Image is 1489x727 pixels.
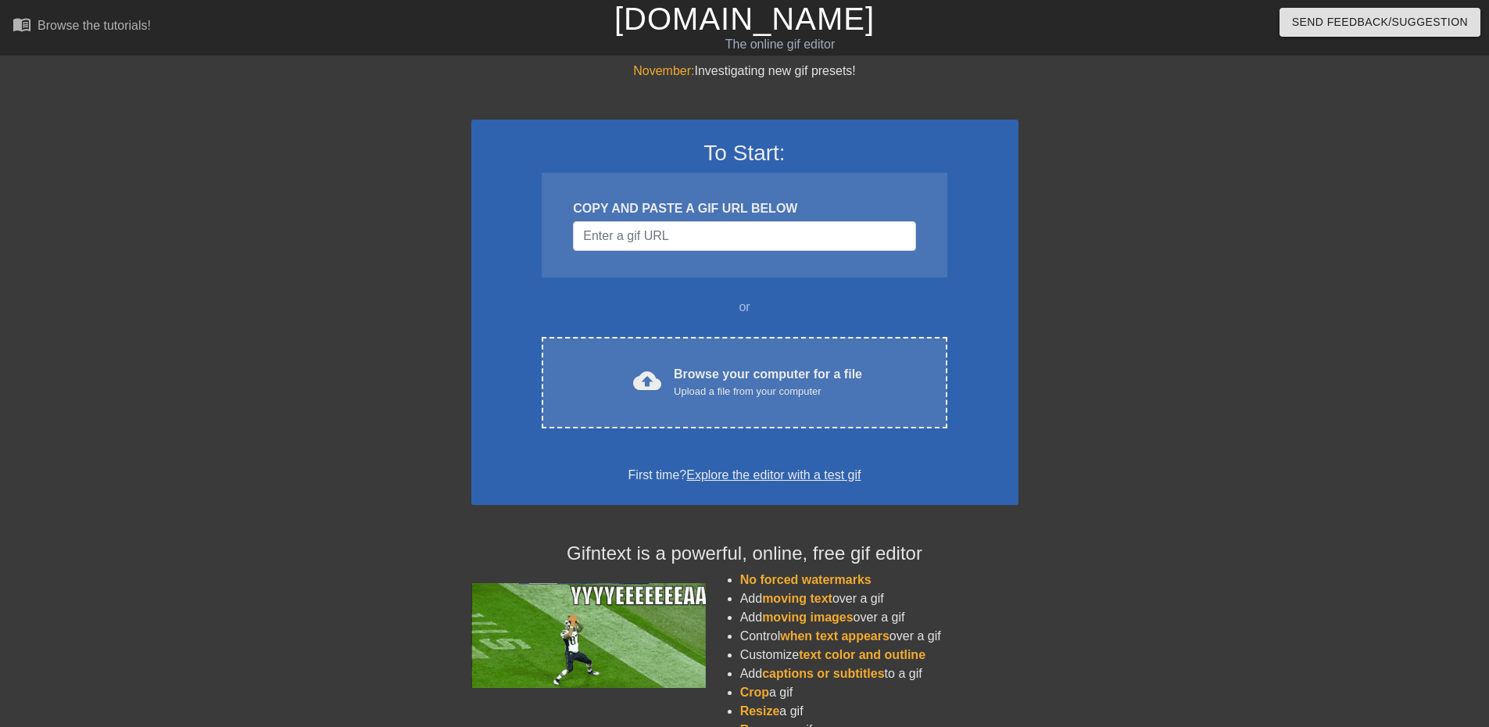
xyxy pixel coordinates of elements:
[633,64,694,77] span: November:
[614,2,875,36] a: [DOMAIN_NAME]
[740,704,780,718] span: Resize
[740,589,1018,608] li: Add over a gif
[13,15,31,34] span: menu_book
[674,384,862,399] div: Upload a file from your computer
[504,35,1056,54] div: The online gif editor
[780,629,889,643] span: when text appears
[740,608,1018,627] li: Add over a gif
[492,466,998,485] div: First time?
[740,683,1018,702] li: a gif
[674,365,862,399] div: Browse your computer for a file
[762,611,853,624] span: moving images
[492,140,998,167] h3: To Start:
[762,592,832,605] span: moving text
[740,702,1018,721] li: a gif
[13,15,151,39] a: Browse the tutorials!
[740,686,769,699] span: Crop
[38,19,151,32] div: Browse the tutorials!
[573,199,915,218] div: COPY AND PASTE A GIF URL BELOW
[799,648,925,661] span: text color and outline
[573,221,915,251] input: Username
[633,367,661,395] span: cloud_upload
[740,664,1018,683] li: Add to a gif
[686,468,861,482] a: Explore the editor with a test gif
[1280,8,1480,37] button: Send Feedback/Suggestion
[471,583,706,688] img: football_small.gif
[740,627,1018,646] li: Control over a gif
[740,646,1018,664] li: Customize
[762,667,884,680] span: captions or subtitles
[471,543,1018,565] h4: Gifntext is a powerful, online, free gif editor
[512,298,978,317] div: or
[1292,13,1468,32] span: Send Feedback/Suggestion
[471,62,1018,81] div: Investigating new gif presets!
[740,573,872,586] span: No forced watermarks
